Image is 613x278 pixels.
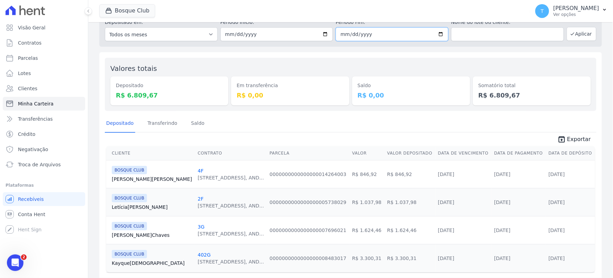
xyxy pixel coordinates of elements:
a: Contratos [3,36,85,50]
span: Transferências [18,115,53,122]
a: [DATE] [438,256,454,261]
td: R$ 3.300,31 [384,244,435,272]
a: 0000000000000000008483017 [270,256,347,261]
a: Transferindo [146,115,179,133]
button: T [PERSON_NAME] Ver opções [530,1,613,21]
span: BOSQUE CLUB [112,166,147,174]
p: [PERSON_NAME] [553,5,599,12]
div: Plataformas [6,181,82,189]
a: Lotes [3,66,85,80]
a: [DATE] [548,172,565,177]
button: Bosque Club [99,4,155,17]
a: 0000000000000000014264003 [270,172,347,177]
th: Valor [349,146,385,160]
th: Data de Vencimento [435,146,492,160]
div: [STREET_ADDRESS], AND... [198,174,264,181]
label: Valores totais [110,64,157,73]
a: Depositado [105,115,135,133]
a: [DATE] [438,228,454,233]
a: Troca de Arquivos [3,158,85,172]
th: Contrato [195,146,267,160]
a: 402G [198,252,211,258]
a: Transferências [3,112,85,126]
a: 4F [198,168,204,174]
th: Valor Depositado [384,146,435,160]
td: R$ 1.037,98 [384,188,435,216]
a: [DATE] [548,228,565,233]
a: 0000000000000000005738029 [270,200,347,205]
span: Visão Geral [18,24,46,31]
button: Aplicar [567,27,596,41]
a: [DATE] [494,200,511,205]
a: Crédito [3,127,85,141]
a: Recebíveis [3,192,85,206]
th: Data de Depósito [546,146,595,160]
td: R$ 1.624,46 [349,216,385,244]
span: 2 [21,254,27,260]
a: Visão Geral [3,21,85,35]
div: [STREET_ADDRESS], AND... [198,230,264,237]
dt: Em transferência [237,82,344,89]
a: [DATE] [438,200,454,205]
a: 0000000000000000007696021 [270,228,347,233]
a: [DATE] [548,200,565,205]
iframe: Intercom live chat [7,254,23,271]
dd: R$ 6.809,67 [478,91,585,100]
a: [DATE] [494,172,511,177]
span: Crédito [18,131,36,138]
td: R$ 1.037,98 [349,188,385,216]
span: Troca de Arquivos [18,161,61,168]
dt: Saldo [358,82,465,89]
a: [DATE] [548,256,565,261]
i: unarchive [557,135,566,143]
span: Lotes [18,70,31,77]
a: Parcelas [3,51,85,65]
a: Minha Carteira [3,97,85,111]
span: BOSQUE CLUB [112,194,147,202]
div: [STREET_ADDRESS], AND... [198,258,264,265]
span: Exportar [567,135,591,143]
a: 3G [198,224,205,230]
td: R$ 1.624,46 [384,216,435,244]
span: Parcelas [18,55,38,62]
th: Data de Pagamento [492,146,546,160]
a: Kayque[DEMOGRAPHIC_DATA] [112,260,192,267]
span: BOSQUE CLUB [112,250,147,258]
td: R$ 3.300,31 [349,244,385,272]
dt: Somatório total [478,82,585,89]
a: [DATE] [494,228,511,233]
span: Conta Hent [18,211,45,218]
span: Clientes [18,85,37,92]
td: R$ 846,92 [349,160,385,188]
span: Minha Carteira [18,100,53,107]
a: 2F [198,196,204,202]
a: [DATE] [438,172,454,177]
span: Contratos [18,39,41,46]
p: Ver opções [553,12,599,17]
a: [PERSON_NAME][PERSON_NAME] [112,176,192,183]
span: T [541,9,544,13]
span: Recebíveis [18,196,44,203]
span: Negativação [18,146,48,153]
span: BOSQUE CLUB [112,222,147,230]
a: Conta Hent [3,207,85,221]
th: Cliente [106,146,195,160]
a: [DATE] [494,256,511,261]
dd: R$ 0,00 [358,91,465,100]
dd: R$ 6.809,67 [116,91,223,100]
div: [STREET_ADDRESS], AND... [198,202,264,209]
a: [PERSON_NAME]Chaves [112,232,192,239]
a: Clientes [3,82,85,95]
th: Parcela [267,146,349,160]
a: Negativação [3,142,85,156]
dd: R$ 0,00 [237,91,344,100]
a: Letícia[PERSON_NAME] [112,204,192,211]
dt: Depositado [116,82,223,89]
td: R$ 846,92 [384,160,435,188]
a: unarchive Exportar [552,135,596,145]
a: Saldo [190,115,206,133]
